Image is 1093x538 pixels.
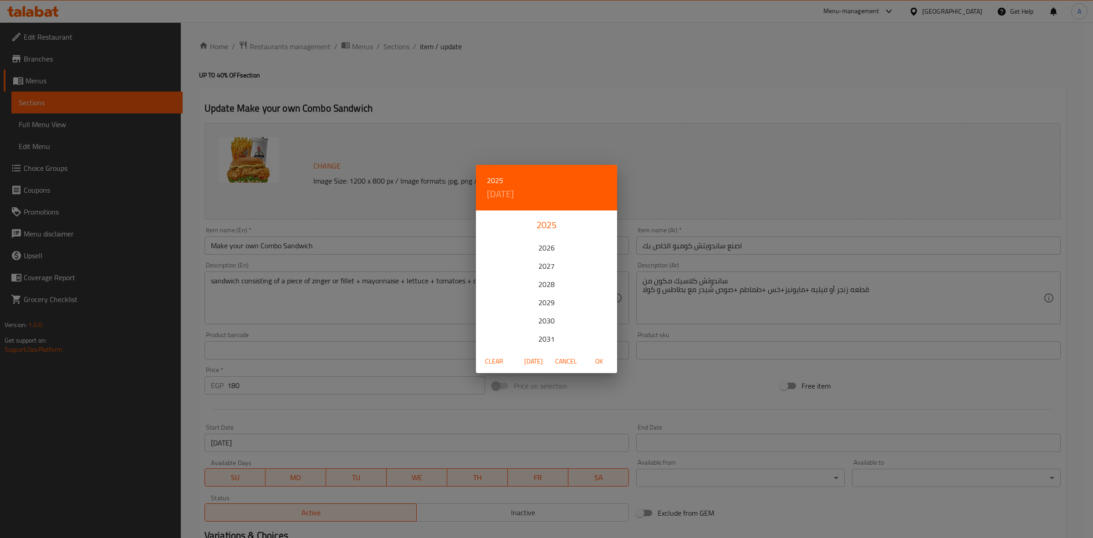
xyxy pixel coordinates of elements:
[588,356,610,367] span: OK
[476,257,617,275] div: 2027
[522,356,544,367] span: [DATE]
[519,353,548,370] button: [DATE]
[476,275,617,293] div: 2028
[476,216,617,234] div: 2025
[487,187,514,201] button: [DATE]
[480,353,509,370] button: Clear
[483,356,505,367] span: Clear
[487,174,503,187] button: 2025
[552,353,581,370] button: Cancel
[584,353,613,370] button: OK
[476,239,617,257] div: 2026
[476,312,617,330] div: 2030
[555,356,577,367] span: Cancel
[476,293,617,312] div: 2029
[476,330,617,348] div: 2031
